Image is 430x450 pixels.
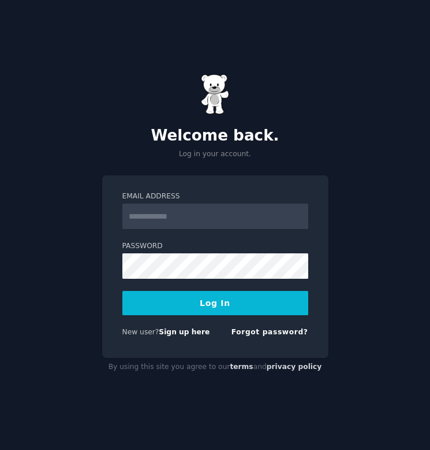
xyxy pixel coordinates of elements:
[102,358,328,377] div: By using this site you agree to our and
[122,241,308,252] label: Password
[122,328,159,336] span: New user?
[102,149,328,160] p: Log in your account.
[122,291,308,315] button: Log In
[159,328,210,336] a: Sign up here
[267,363,322,371] a: privacy policy
[230,363,253,371] a: terms
[122,191,308,202] label: Email Address
[102,127,328,145] h2: Welcome back.
[201,74,230,115] img: Gummy Bear
[231,328,308,336] a: Forgot password?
